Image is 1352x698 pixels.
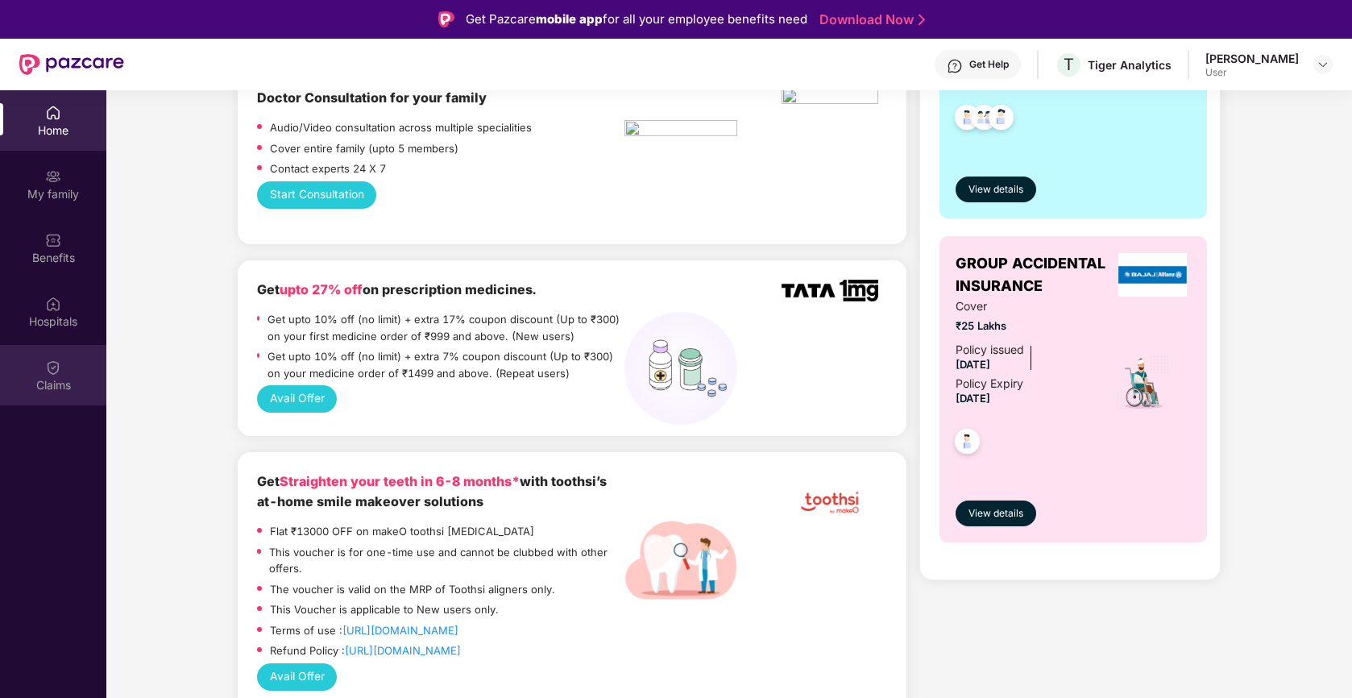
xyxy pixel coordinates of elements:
img: male-dentist-holding-magnifier-while-doing-tooth-research%202.png [624,504,737,617]
p: Refund Policy : [270,642,461,659]
img: svg+xml;base64,PHN2ZyB4bWxucz0iaHR0cDovL3d3dy53My5vcmcvMjAwMC9zdmciIHdpZHRoPSI0OC45NDMiIGhlaWdodD... [948,424,987,463]
p: This Voucher is applicable to New users only. [270,601,499,617]
img: physica%20-%20Edited.png [782,88,878,109]
div: User [1205,66,1299,79]
p: Terms of use : [270,622,458,638]
strong: mobile app [536,11,603,27]
span: Cover [956,297,1095,315]
b: Get with toothsi’s at-home smile makeover solutions [257,473,607,509]
p: Get upto 10% off (no limit) + extra 7% coupon discount (Up to ₹300) on your medicine order of ₹14... [267,348,624,381]
img: svg+xml;base64,PHN2ZyBpZD0iRHJvcGRvd24tMzJ4MzIiIHhtbG5zPSJodHRwOi8vd3d3LnczLm9yZy8yMDAwL3N2ZyIgd2... [1317,58,1329,71]
span: [DATE] [956,392,990,405]
div: Get Pazcare for all your employee benefits need [466,10,807,29]
span: View details [968,182,1023,197]
p: Contact experts 24 X 7 [270,160,386,177]
div: Tiger Analytics [1088,57,1172,73]
img: svg+xml;base64,PHN2ZyBpZD0iSG9zcGl0YWxzIiB4bWxucz0iaHR0cDovL3d3dy53My5vcmcvMjAwMC9zdmciIHdpZHRoPS... [45,296,61,312]
span: ₹25 Lakhs [956,318,1095,334]
b: Get on prescription medicines. [257,281,536,297]
span: Straighten your teeth in 6-8 months* [280,473,520,489]
img: svg+xml;base64,PHN2ZyB3aWR0aD0iMjAiIGhlaWdodD0iMjAiIHZpZXdCb3g9IjAgMCAyMCAyMCIgZmlsbD0ibm9uZSIgeG... [45,168,61,185]
span: upto 27% off [280,281,363,297]
img: svg+xml;base64,PHN2ZyBpZD0iQ2xhaW0iIHhtbG5zPSJodHRwOi8vd3d3LnczLm9yZy8yMDAwL3N2ZyIgd2lkdGg9IjIwIi... [45,359,61,376]
button: Avail Offer [257,385,338,413]
img: medicines%20(1).png [624,312,737,425]
span: View details [968,506,1023,521]
img: TATA_1mg_Logo.png [782,280,878,301]
img: svg+xml;base64,PHN2ZyB4bWxucz0iaHR0cDovL3d3dy53My5vcmcvMjAwMC9zdmciIHdpZHRoPSI0OC45NDMiIGhlaWdodD... [981,100,1021,139]
span: T [1064,55,1074,74]
p: The voucher is valid on the MRP of Toothsi aligners only. [270,581,555,597]
img: New Pazcare Logo [19,54,124,75]
img: svg+xml;base64,PHN2ZyB4bWxucz0iaHR0cDovL3d3dy53My5vcmcvMjAwMC9zdmciIHdpZHRoPSI0OC45NDMiIGhlaWdodD... [948,100,987,139]
b: Doctor Consultation for your family [257,89,487,106]
div: Policy Expiry [956,375,1023,393]
img: tootshi.png [782,472,878,534]
div: [PERSON_NAME] [1205,51,1299,66]
img: svg+xml;base64,PHN2ZyBpZD0iSG9tZSIgeG1sbnM9Imh0dHA6Ly93d3cudzMub3JnLzIwMDAvc3ZnIiB3aWR0aD0iMjAiIG... [45,105,61,121]
button: Avail Offer [257,663,338,691]
p: Audio/Video consultation across multiple specialities [270,119,532,135]
img: svg+xml;base64,PHN2ZyBpZD0iQmVuZWZpdHMiIHhtbG5zPSJodHRwOi8vd3d3LnczLm9yZy8yMDAwL3N2ZyIgd2lkdGg9Ij... [45,232,61,248]
button: Start Consultation [257,181,377,209]
img: pngtree-physiotherapy-physiotherapist-rehab-disability-stretching-png-image_6063262.png [624,120,737,141]
div: Policy issued [956,341,1024,359]
img: Logo [438,11,454,27]
span: [DATE] [956,358,990,371]
p: Get upto 10% off (no limit) + extra 17% coupon discount (Up to ₹300) on your first medicine order... [267,311,624,344]
img: Stroke [919,11,925,28]
p: Cover entire family (upto 5 members) [270,140,458,156]
span: GROUP ACCIDENTAL INSURANCE [956,252,1114,298]
a: [URL][DOMAIN_NAME] [342,624,458,637]
img: svg+xml;base64,PHN2ZyB4bWxucz0iaHR0cDovL3d3dy53My5vcmcvMjAwMC9zdmciIHdpZHRoPSI0OC45MTUiIGhlaWdodD... [964,100,1004,139]
button: View details [956,177,1036,202]
img: svg+xml;base64,PHN2ZyBpZD0iSGVscC0zMngzMiIgeG1sbnM9Imh0dHA6Ly93d3cudzMub3JnLzIwMDAvc3ZnIiB3aWR0aD... [947,58,963,74]
a: [URL][DOMAIN_NAME] [345,644,461,657]
a: Download Now [819,11,920,28]
button: View details [956,501,1036,526]
img: insurerLogo [1118,253,1188,297]
div: Get Help [969,58,1009,71]
img: icon [1115,355,1171,411]
p: Flat ₹13000 OFF on makeO toothsi [MEDICAL_DATA] [270,523,534,539]
p: This voucher is for one-time use and cannot be clubbed with other offers. [269,544,624,577]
